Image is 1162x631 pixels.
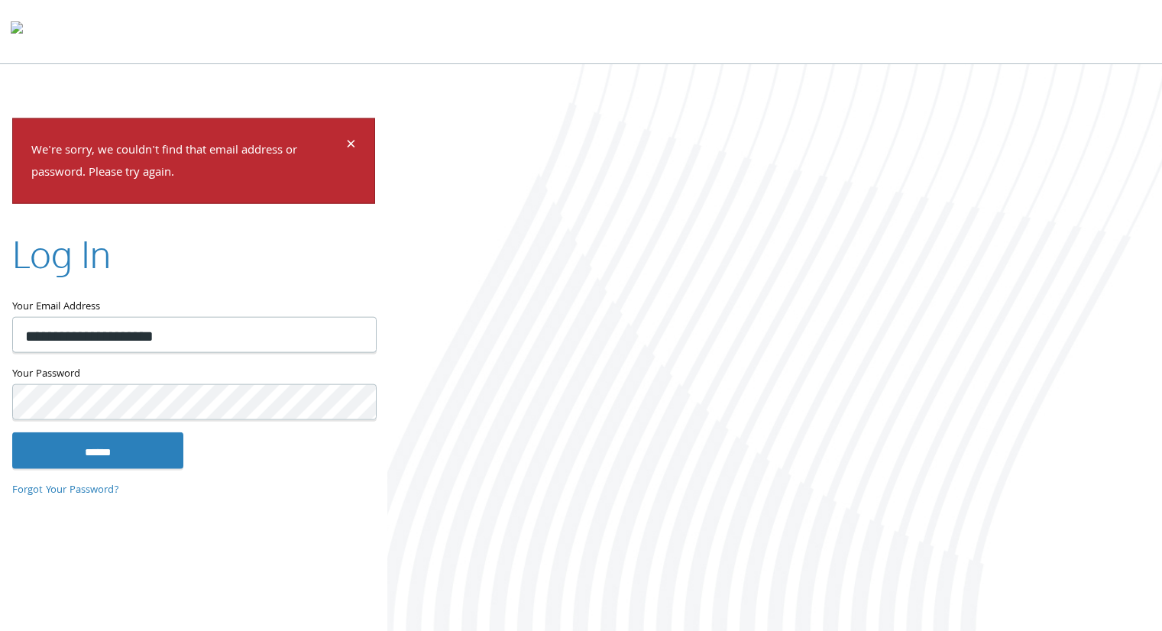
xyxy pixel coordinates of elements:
img: todyl-logo-dark.svg [11,16,23,47]
span: × [346,131,356,161]
button: Dismiss alert [346,138,356,156]
label: Your Password [12,364,375,383]
h2: Log In [12,228,111,279]
p: We're sorry, we couldn't find that email address or password. Please try again. [31,141,344,185]
a: Forgot Your Password? [12,482,119,499]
